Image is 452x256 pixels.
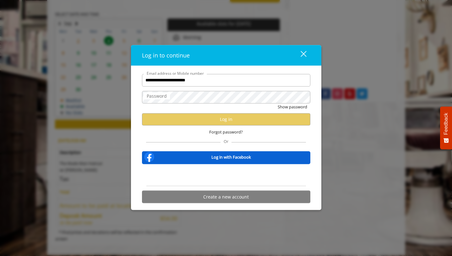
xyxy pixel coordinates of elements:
[278,103,307,110] button: Show password
[142,113,310,125] button: Log in
[143,151,155,163] img: facebook-logo
[142,74,310,86] input: Email address or Mobile number
[197,168,255,182] div: Sign in with Google. Opens in new tab
[209,128,243,135] span: Forgot password?
[144,70,207,76] label: Email address or Mobile number
[443,113,449,135] span: Feedback
[440,106,452,149] button: Feedback - Show survey
[293,51,306,60] div: close dialog
[144,92,170,99] label: Password
[142,91,310,103] input: Password
[211,154,251,161] b: Log in with Facebook
[221,139,231,144] span: Or
[142,191,310,203] button: Create a new account
[194,168,258,182] iframe: Sign in with Google Button
[289,49,310,62] button: close dialog
[142,51,190,59] span: Log in to continue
